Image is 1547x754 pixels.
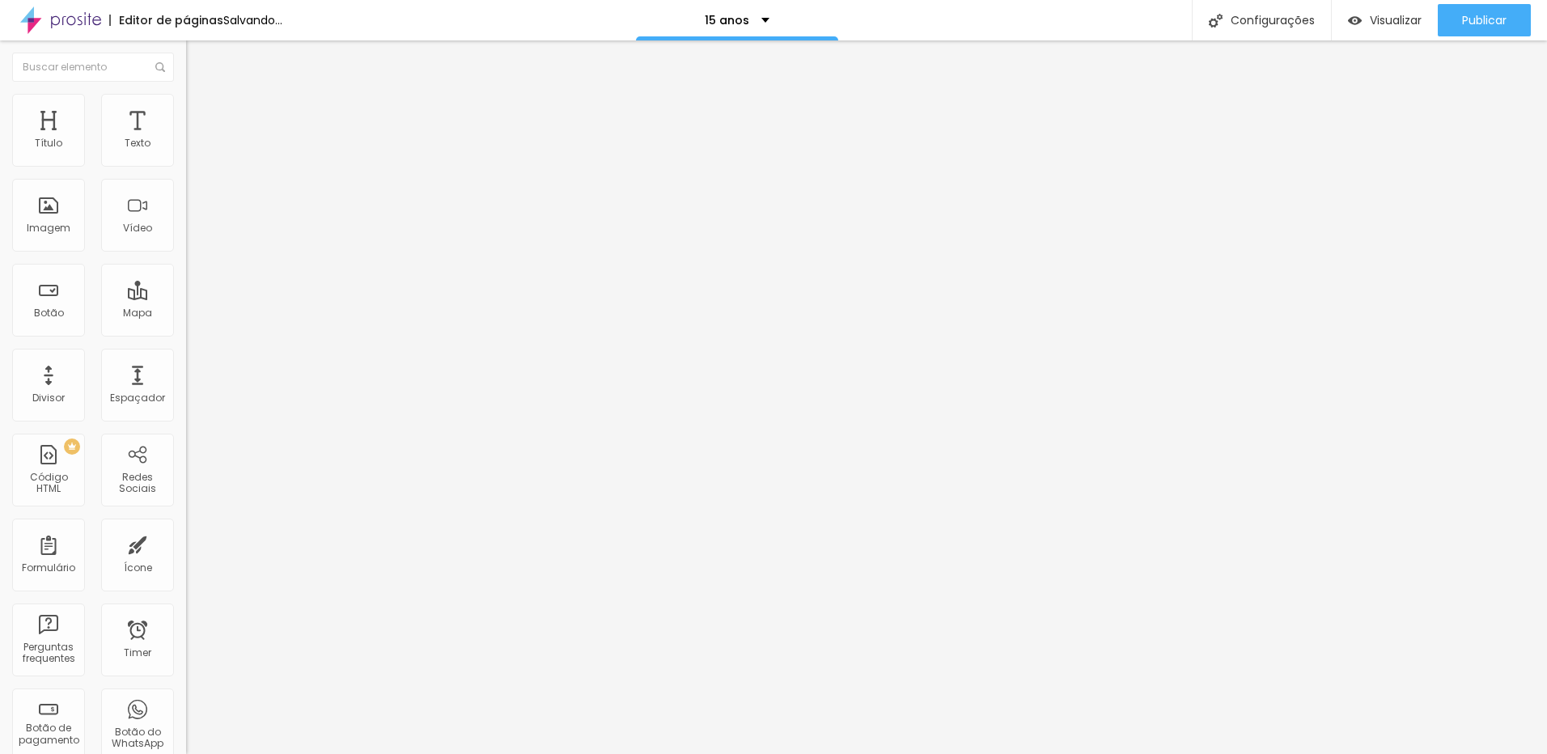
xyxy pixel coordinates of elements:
iframe: Editor [186,40,1547,754]
div: Salvando... [223,15,282,26]
div: Botão [34,307,64,319]
div: Redes Sociais [105,472,169,495]
div: Texto [125,138,150,149]
img: view-1.svg [1348,14,1362,28]
span: Publicar [1462,14,1507,27]
div: Imagem [27,222,70,234]
div: Editor de páginas [109,15,223,26]
div: Perguntas frequentes [16,642,80,665]
span: Visualizar [1370,14,1422,27]
div: Código HTML [16,472,80,495]
button: Visualizar [1332,4,1438,36]
div: Botão do WhatsApp [105,726,169,750]
div: Espaçador [110,392,165,404]
img: Icone [1209,14,1223,28]
input: Buscar elemento [12,53,174,82]
div: Botão de pagamento [16,722,80,746]
p: 15 anos [705,15,749,26]
button: Publicar [1438,4,1531,36]
div: Formulário [22,562,75,574]
img: Icone [155,62,165,72]
div: Vídeo [123,222,152,234]
div: Título [35,138,62,149]
div: Timer [124,647,151,659]
div: Ícone [124,562,152,574]
div: Divisor [32,392,65,404]
div: Mapa [123,307,152,319]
